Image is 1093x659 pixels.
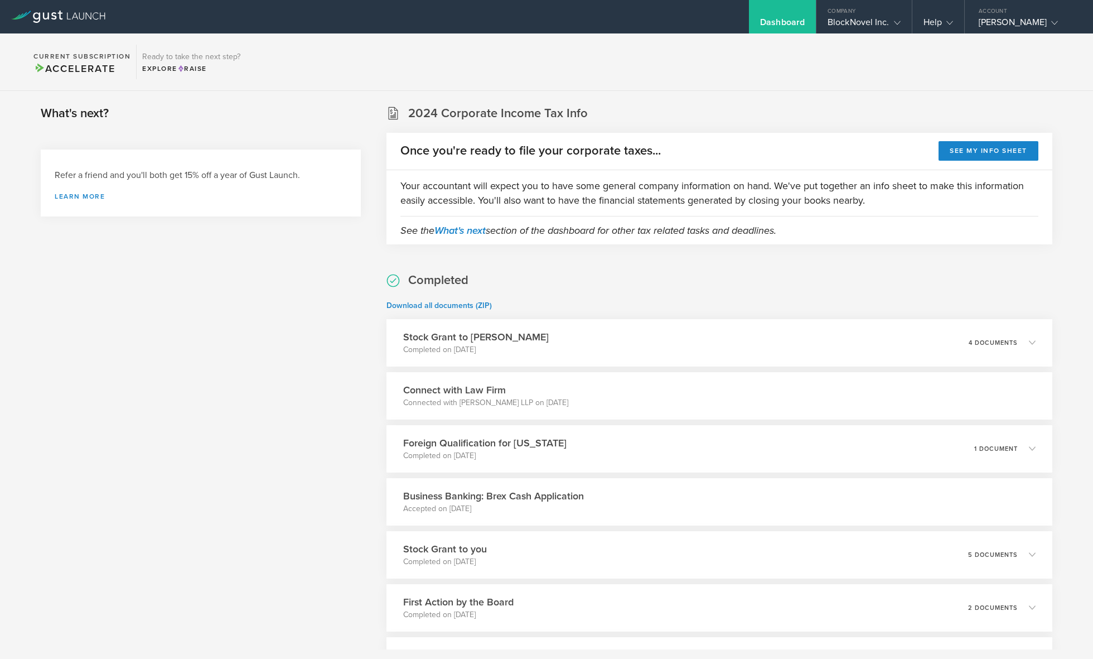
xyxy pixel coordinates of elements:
[55,193,347,200] a: Learn more
[969,340,1018,346] p: 4 documents
[136,45,246,79] div: Ready to take the next step?ExploreRaise
[400,179,1038,208] p: Your accountant will expect you to have some general company information on hand. We've put toget...
[403,556,487,567] p: Completed on [DATE]
[434,224,486,237] a: What's next
[403,344,549,355] p: Completed on [DATE]
[408,105,588,122] h2: 2024 Corporate Income Tax Info
[403,489,584,503] h3: Business Banking: Brex Cash Application
[760,17,805,33] div: Dashboard
[403,503,584,514] p: Accepted on [DATE]
[968,552,1018,558] p: 5 documents
[828,17,901,33] div: BlockNovel Inc.
[974,446,1018,452] p: 1 document
[403,542,487,556] h3: Stock Grant to you
[142,64,240,74] div: Explore
[939,141,1038,161] button: See my info sheet
[177,65,207,73] span: Raise
[403,397,568,408] p: Connected with [PERSON_NAME] LLP on [DATE]
[142,53,240,61] h3: Ready to take the next step?
[33,62,115,75] span: Accelerate
[968,605,1018,611] p: 2 documents
[403,595,514,609] h3: First Action by the Board
[408,272,468,288] h2: Completed
[400,224,776,237] em: See the section of the dashboard for other tax related tasks and deadlines.
[923,17,953,33] div: Help
[55,169,347,182] h3: Refer a friend and you'll both get 15% off a year of Gust Launch.
[979,17,1073,33] div: [PERSON_NAME]
[403,383,568,397] h3: Connect with Law Firm
[403,330,549,344] h3: Stock Grant to [PERSON_NAME]
[386,301,492,310] a: Download all documents (ZIP)
[403,609,514,620] p: Completed on [DATE]
[403,436,567,450] h3: Foreign Qualification for [US_STATE]
[403,450,567,461] p: Completed on [DATE]
[41,105,109,122] h2: What's next?
[400,143,661,159] h2: Once you're ready to file your corporate taxes...
[33,53,130,60] h2: Current Subscription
